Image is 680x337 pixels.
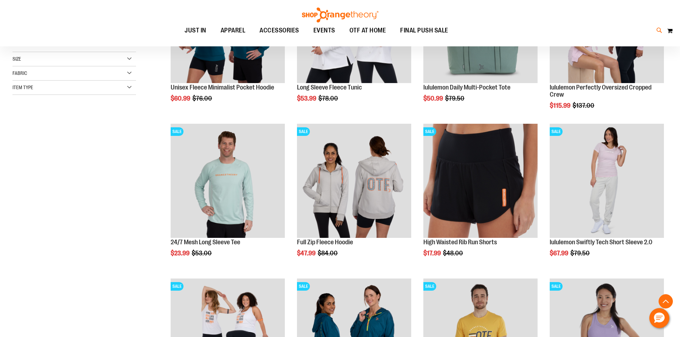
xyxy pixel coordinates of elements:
[213,22,253,39] a: APPAREL
[192,95,213,102] span: $76.00
[550,84,651,98] a: lululemon Perfectly Oversized Cropped Crew
[550,250,569,257] span: $67.99
[349,22,386,39] span: OTF AT HOME
[297,282,310,291] span: SALE
[221,22,246,39] span: APPAREL
[12,70,27,76] span: Fabric
[313,22,335,39] span: EVENTS
[420,120,541,275] div: product
[573,102,595,109] span: $137.00
[185,22,206,39] span: JUST IN
[297,239,353,246] a: Full Zip Fleece Hoodie
[318,250,339,257] span: $84.00
[297,124,411,238] img: Main Image of 1457091
[550,102,571,109] span: $115.99
[423,84,510,91] a: lululemon Daily Multi-Pocket Tote
[318,95,339,102] span: $78.00
[171,127,183,136] span: SALE
[171,95,191,102] span: $60.99
[12,56,21,62] span: Size
[171,84,274,91] a: Unisex Fleece Minimalist Pocket Hoodie
[423,250,442,257] span: $17.99
[171,250,191,257] span: $23.99
[423,239,497,246] a: High Waisted Rib Run Shorts
[649,308,669,328] button: Hello, have a question? Let’s chat.
[167,120,288,275] div: product
[171,124,285,239] a: Main Image of 1457095SALE
[297,250,317,257] span: $47.99
[423,127,436,136] span: SALE
[297,84,362,91] a: Long Sleeve Fleece Tunic
[297,95,317,102] span: $53.99
[443,250,464,257] span: $48.00
[177,22,213,39] a: JUST IN
[171,282,183,291] span: SALE
[546,120,668,275] div: product
[423,95,444,102] span: $50.99
[445,95,465,102] span: $79.50
[192,250,213,257] span: $53.00
[301,7,379,22] img: Shop Orangetheory
[550,124,664,239] a: lululemon Swiftly Tech Short Sleeve 2.0SALE
[423,124,538,238] img: High Waisted Rib Run Shorts
[297,127,310,136] span: SALE
[570,250,591,257] span: $79.50
[550,239,653,246] a: lululemon Swiftly Tech Short Sleeve 2.0
[659,294,673,308] button: Back To Top
[550,124,664,238] img: lululemon Swiftly Tech Short Sleeve 2.0
[550,282,563,291] span: SALE
[293,120,415,275] div: product
[297,124,411,239] a: Main Image of 1457091SALE
[400,22,448,39] span: FINAL PUSH SALE
[423,124,538,239] a: High Waisted Rib Run ShortsSALE
[171,124,285,238] img: Main Image of 1457095
[12,85,33,90] span: Item Type
[423,282,436,291] span: SALE
[342,22,393,39] a: OTF AT HOME
[252,22,306,39] a: ACCESSORIES
[306,22,342,39] a: EVENTS
[550,127,563,136] span: SALE
[260,22,299,39] span: ACCESSORIES
[393,22,455,39] a: FINAL PUSH SALE
[171,239,240,246] a: 24/7 Mesh Long Sleeve Tee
